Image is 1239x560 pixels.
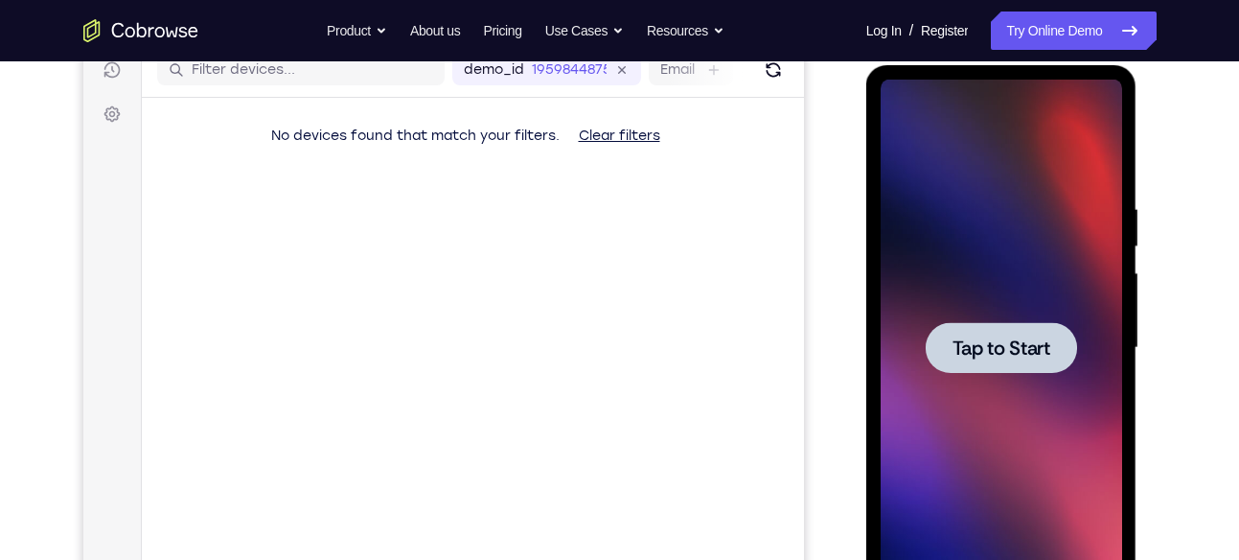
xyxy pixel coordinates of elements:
[188,130,476,147] span: No devices found that match your filters.
[410,12,460,50] a: About us
[991,12,1156,50] a: Try Online Demo
[480,120,592,158] button: Clear filters
[921,12,968,50] a: Register
[647,12,724,50] button: Resources
[59,257,211,308] button: Tap to Start
[327,12,387,50] button: Product
[86,273,184,292] span: Tap to Start
[866,12,902,50] a: Log In
[675,58,705,88] button: Refresh
[483,12,521,50] a: Pricing
[545,12,624,50] button: Use Cases
[108,63,350,82] input: Filter devices...
[909,19,913,42] span: /
[83,19,198,42] a: Go to the home page
[380,63,441,82] label: demo_id
[577,63,611,82] label: Email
